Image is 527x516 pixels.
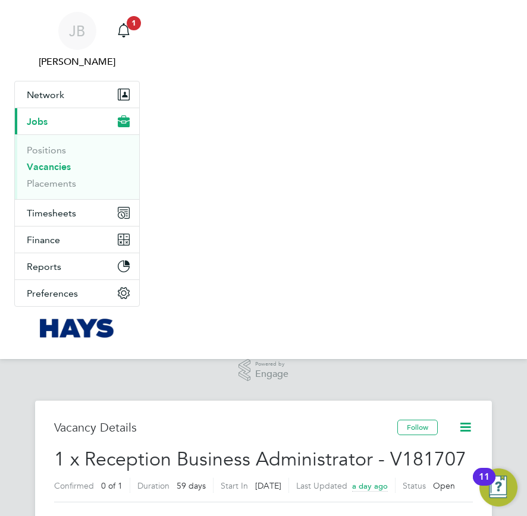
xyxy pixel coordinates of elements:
[27,207,76,219] span: Timesheets
[15,108,139,134] button: Jobs
[27,178,76,189] a: Placements
[27,89,64,100] span: Network
[69,23,85,39] span: JB
[221,480,248,491] label: Start In
[15,200,139,226] button: Timesheets
[15,134,139,199] div: Jobs
[479,477,490,492] div: 11
[27,144,66,156] a: Positions
[479,468,517,506] button: Open Resource Center, 11 new notifications
[54,420,397,435] h3: Vacancy Details
[255,359,288,369] span: Powered by
[54,448,466,471] span: 1 x Reception Business Administrator - V181707
[27,161,71,172] a: Vacancies
[14,12,140,69] a: JB[PERSON_NAME]
[27,116,48,127] span: Jobs
[112,12,136,50] a: 1
[15,226,139,253] button: Finance
[27,288,78,299] span: Preferences
[255,480,281,491] span: [DATE]
[397,420,438,435] button: Follow
[352,481,388,491] span: a day ago
[15,280,139,306] button: Preferences
[403,480,426,491] label: Status
[40,319,114,338] img: hays-logo-retina.png
[177,480,206,491] span: 59 days
[137,480,170,491] label: Duration
[433,480,455,491] span: Open
[296,480,347,491] label: Last Updated
[54,480,94,491] label: Confirmed
[15,81,139,108] button: Network
[27,261,61,272] span: Reports
[15,253,139,279] button: Reports
[14,319,140,338] a: Go to home page
[101,480,123,491] span: 0 of 1
[239,359,289,382] a: Powered byEngage
[127,16,141,30] span: 1
[255,369,288,379] span: Engage
[27,234,60,246] span: Finance
[14,55,140,69] span: Jan Bradshaw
